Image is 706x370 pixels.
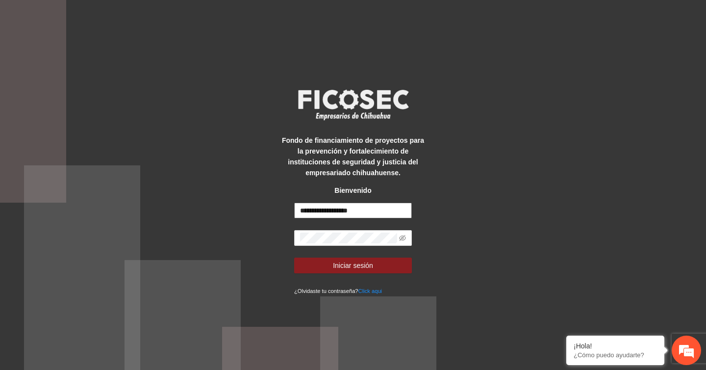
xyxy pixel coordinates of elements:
[333,260,373,271] span: Iniciar sesión
[334,186,371,194] strong: Bienvenido
[292,86,414,123] img: logo
[574,342,657,350] div: ¡Hola!
[574,351,657,359] p: ¿Cómo puedo ayudarte?
[358,288,382,294] a: Click aqui
[294,258,412,273] button: Iniciar sesión
[294,288,382,294] small: ¿Olvidaste tu contraseña?
[399,235,406,241] span: eye-invisible
[282,136,424,177] strong: Fondo de financiamiento de proyectos para la prevención y fortalecimiento de instituciones de seg...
